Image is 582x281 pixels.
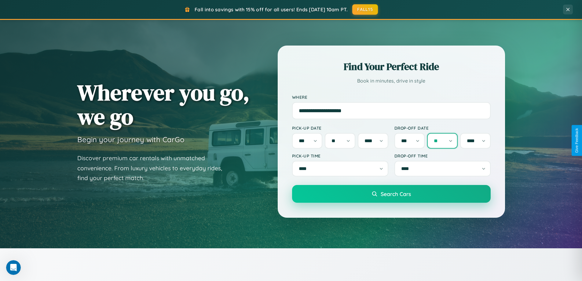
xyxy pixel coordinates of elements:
label: Drop-off Time [394,153,491,158]
span: Fall into savings with 15% off for all users! Ends [DATE] 10am PT. [195,6,348,13]
label: Drop-off Date [394,125,491,131]
label: Pick-up Date [292,125,388,131]
div: Give Feedback [575,128,579,153]
label: Pick-up Time [292,153,388,158]
button: Search Cars [292,185,491,203]
iframe: Intercom live chat [6,260,21,275]
span: Search Cars [381,190,411,197]
h3: Begin your journey with CarGo [77,135,185,144]
h2: Find Your Perfect Ride [292,60,491,73]
button: FALL15 [352,4,378,15]
p: Discover premium car rentals with unmatched convenience. From luxury vehicles to everyday rides, ... [77,153,230,183]
label: Where [292,94,491,100]
p: Book in minutes, drive in style [292,76,491,85]
h1: Wherever you go, we go [77,80,250,129]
